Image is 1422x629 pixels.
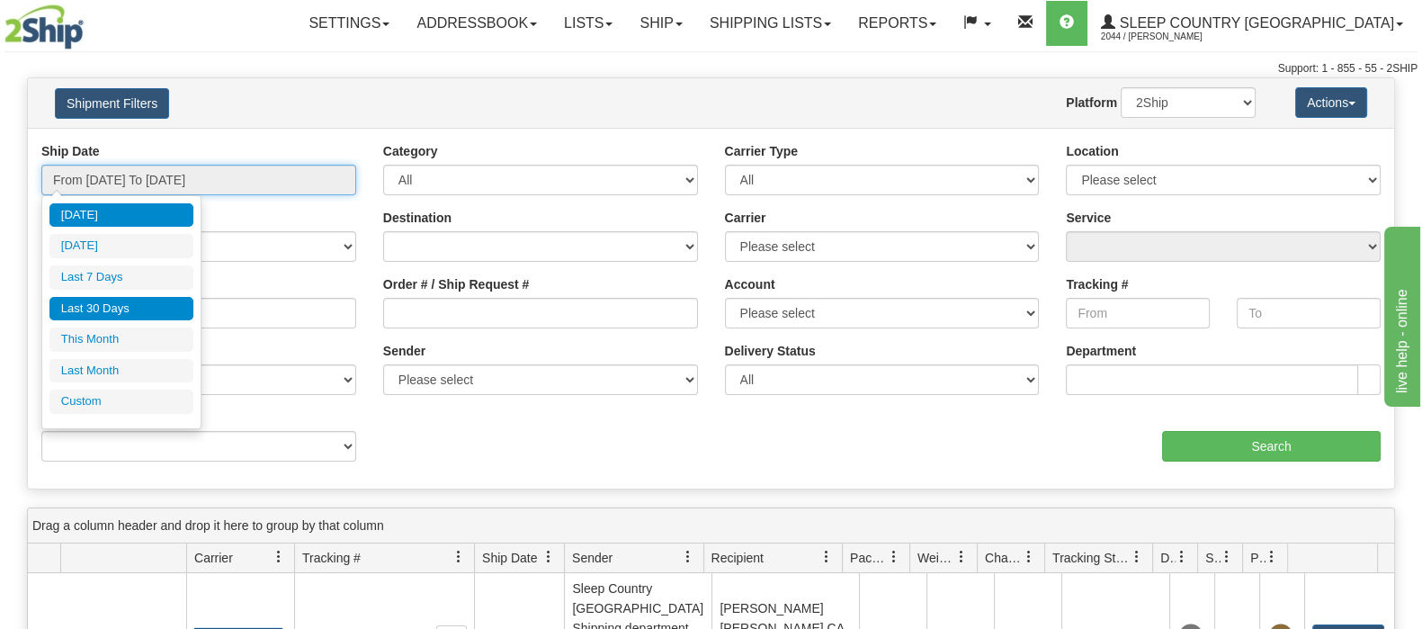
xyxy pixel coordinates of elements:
[1381,222,1420,406] iframe: chat widget
[49,234,193,258] li: [DATE]
[533,542,564,572] a: Ship Date filter column settings
[879,542,909,572] a: Packages filter column settings
[725,342,816,360] label: Delivery Status
[383,342,425,360] label: Sender
[302,549,361,567] span: Tracking #
[55,88,169,119] button: Shipment Filters
[985,549,1023,567] span: Charge
[1237,298,1381,328] input: To
[1167,542,1197,572] a: Delivery Status filter column settings
[49,203,193,228] li: [DATE]
[28,508,1394,544] div: grid grouping header
[4,4,84,49] img: logo2044.jpg
[1250,549,1265,567] span: Pickup Status
[13,11,166,32] div: live help - online
[1101,28,1236,46] span: 2044 / [PERSON_NAME]
[1257,542,1287,572] a: Pickup Status filter column settings
[383,142,438,160] label: Category
[1014,542,1044,572] a: Charge filter column settings
[49,328,193,352] li: This Month
[1052,549,1131,567] span: Tracking Status
[811,542,842,572] a: Recipient filter column settings
[572,549,613,567] span: Sender
[626,1,695,46] a: Ship
[850,549,888,567] span: Packages
[1212,542,1242,572] a: Shipment Issues filter column settings
[49,265,193,290] li: Last 7 Days
[443,542,474,572] a: Tracking # filter column settings
[49,390,193,414] li: Custom
[696,1,845,46] a: Shipping lists
[845,1,950,46] a: Reports
[725,209,766,227] label: Carrier
[1066,342,1136,360] label: Department
[49,297,193,321] li: Last 30 Days
[1205,549,1221,567] span: Shipment Issues
[1066,142,1118,160] label: Location
[550,1,626,46] a: Lists
[917,549,955,567] span: Weight
[4,61,1418,76] div: Support: 1 - 855 - 55 - 2SHIP
[1115,15,1394,31] span: Sleep Country [GEOGRAPHIC_DATA]
[383,209,452,227] label: Destination
[194,549,233,567] span: Carrier
[482,549,537,567] span: Ship Date
[1087,1,1417,46] a: Sleep Country [GEOGRAPHIC_DATA] 2044 / [PERSON_NAME]
[383,275,530,293] label: Order # / Ship Request #
[725,142,798,160] label: Carrier Type
[1066,209,1111,227] label: Service
[295,1,403,46] a: Settings
[711,549,764,567] span: Recipient
[41,142,100,160] label: Ship Date
[1162,431,1381,462] input: Search
[1295,87,1367,118] button: Actions
[403,1,550,46] a: Addressbook
[1122,542,1152,572] a: Tracking Status filter column settings
[1160,549,1176,567] span: Delivery Status
[49,359,193,383] li: Last Month
[946,542,977,572] a: Weight filter column settings
[1066,298,1210,328] input: From
[673,542,703,572] a: Sender filter column settings
[1066,275,1128,293] label: Tracking #
[264,542,294,572] a: Carrier filter column settings
[725,275,775,293] label: Account
[1066,94,1117,112] label: Platform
